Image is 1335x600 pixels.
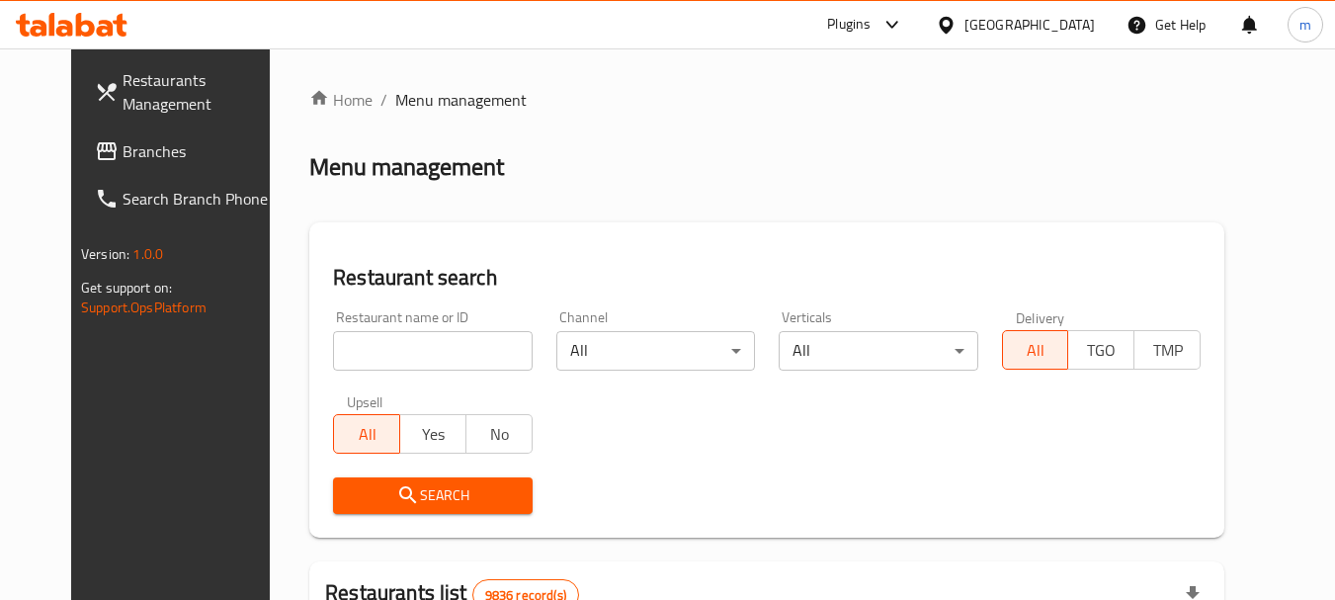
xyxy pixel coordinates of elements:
[309,151,504,183] h2: Menu management
[474,420,525,449] span: No
[342,420,392,449] span: All
[408,420,459,449] span: Yes
[827,13,871,37] div: Plugins
[779,331,977,371] div: All
[399,414,466,454] button: Yes
[333,414,400,454] button: All
[81,275,172,300] span: Get support on:
[1002,330,1069,370] button: All
[132,241,163,267] span: 1.0.0
[964,14,1095,36] div: [GEOGRAPHIC_DATA]
[1016,310,1065,324] label: Delivery
[333,477,532,514] button: Search
[1299,14,1311,36] span: m
[347,394,383,408] label: Upsell
[556,331,755,371] div: All
[309,88,373,112] a: Home
[123,187,279,211] span: Search Branch Phone
[1011,336,1061,365] span: All
[380,88,387,112] li: /
[81,295,207,320] a: Support.OpsPlatform
[465,414,533,454] button: No
[1133,330,1201,370] button: TMP
[309,88,1224,112] nav: breadcrumb
[79,175,294,222] a: Search Branch Phone
[349,483,516,508] span: Search
[333,331,532,371] input: Search for restaurant name or ID..
[1076,336,1126,365] span: TGO
[81,241,129,267] span: Version:
[123,139,279,163] span: Branches
[1142,336,1193,365] span: TMP
[123,68,279,116] span: Restaurants Management
[79,128,294,175] a: Branches
[395,88,527,112] span: Menu management
[333,263,1201,293] h2: Restaurant search
[79,56,294,128] a: Restaurants Management
[1067,330,1134,370] button: TGO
